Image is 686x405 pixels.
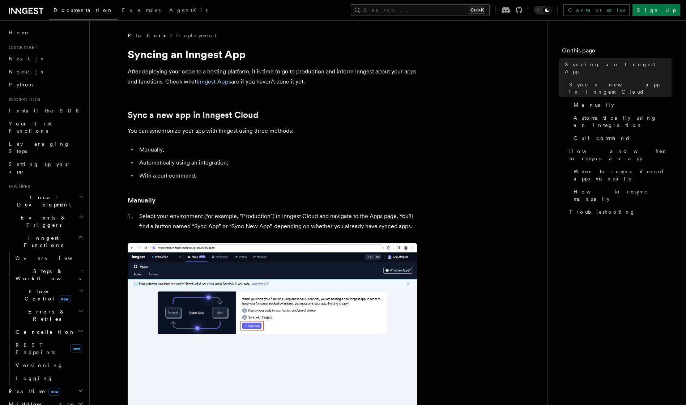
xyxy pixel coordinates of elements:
span: Inngest Functions [6,234,78,249]
li: With a curl command. [137,171,417,181]
a: Sync a new app in Inngest Cloud [566,78,672,98]
span: Inngest tour [6,97,41,103]
span: new [70,344,82,353]
span: Sync a new app in Inngest Cloud [569,81,672,95]
a: Manually [571,98,672,111]
button: Inngest Functions [6,231,85,252]
button: Events & Triggers [6,211,85,231]
span: new [59,295,71,303]
span: Realtime [6,388,60,395]
span: Flow Control [13,288,80,302]
span: How to resync manually [574,188,672,202]
a: How to resync manually [571,185,672,205]
li: Manually; [137,145,417,155]
a: Sign Up [632,4,680,16]
a: Sync a new app in Inngest Cloud [128,110,258,120]
a: REST Endpointsnew [13,338,85,359]
span: Steps & Workflows [13,268,81,282]
span: Features [6,184,30,189]
a: Curl command [571,132,672,145]
a: Leveraging Steps [6,137,85,158]
span: new [48,388,60,396]
a: Python [6,78,85,91]
span: Cancellation [13,328,75,336]
span: When to resync Vercel apps manually [574,168,672,182]
button: Search...Ctrl+K [351,4,490,16]
span: Python [9,82,35,88]
a: Setting up your app [6,158,85,178]
a: Examples [118,2,165,20]
span: Your first Functions [9,121,52,134]
button: Realtimenew [6,385,85,398]
span: Events & Triggers [6,214,79,229]
span: Troubleshooting [569,208,635,216]
span: Errors & Retries [13,308,78,323]
a: Node.js [6,65,85,78]
a: Versioning [13,359,85,372]
span: Overview [16,255,90,261]
span: Local Development [6,194,79,208]
span: How and when to resync an app [569,148,672,162]
a: Automatically using an integration [571,111,672,132]
button: Cancellation [13,325,85,338]
a: AgentKit [165,2,212,20]
span: Syncing an Inngest App [565,61,672,75]
button: Steps & Workflows [13,265,85,285]
span: Quick start [6,45,37,51]
h1: Syncing an Inngest App [128,48,417,61]
a: Syncing an Inngest App [562,58,672,78]
a: How and when to resync an app [566,145,672,165]
span: Versioning [16,362,63,368]
kbd: Ctrl+K [469,7,485,14]
a: When to resync Vercel apps manually [571,165,672,185]
p: You can synchronize your app with Inngest using three methods: [128,126,417,136]
a: Troubleshooting [566,205,672,218]
a: Inngest Apps [196,78,231,85]
button: Local Development [6,191,85,211]
button: Errors & Retries [13,305,85,325]
span: Home [9,29,29,36]
button: Flow Controlnew [13,285,85,305]
span: Automatically using an integration [574,114,672,129]
span: Documentation [54,7,113,13]
span: Node.js [9,69,43,74]
span: Logging [16,375,53,381]
span: Install the SDK [9,108,84,114]
a: Logging [13,372,85,385]
button: Toggle dark mode [534,6,551,14]
h4: On this page [562,46,672,58]
a: Documentation [49,2,118,20]
a: Your first Functions [6,117,85,137]
span: REST Endpoints [16,342,55,355]
li: Automatically using an integration; [137,158,417,168]
span: Next.js [9,56,43,61]
span: Manually [574,101,614,108]
a: Home [6,26,85,39]
span: Examples [122,7,161,13]
span: Platform [128,32,166,39]
span: AgentKit [169,7,208,13]
li: Select your environment (for example, "Production") in Inngest Cloud and navigate to the Apps pag... [137,211,417,231]
span: Leveraging Steps [9,141,70,154]
a: Overview [13,252,85,265]
a: Deployment [176,32,216,39]
div: Inngest Functions [6,252,85,385]
a: Install the SDK [6,104,85,117]
span: Setting up your app [9,161,71,174]
span: Curl command [574,135,630,142]
a: Next.js [6,52,85,65]
a: Contact sales [563,4,630,16]
p: After deploying your code to a hosting platform, it is time to go to production and inform Innges... [128,67,417,87]
a: Manually [128,195,155,205]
